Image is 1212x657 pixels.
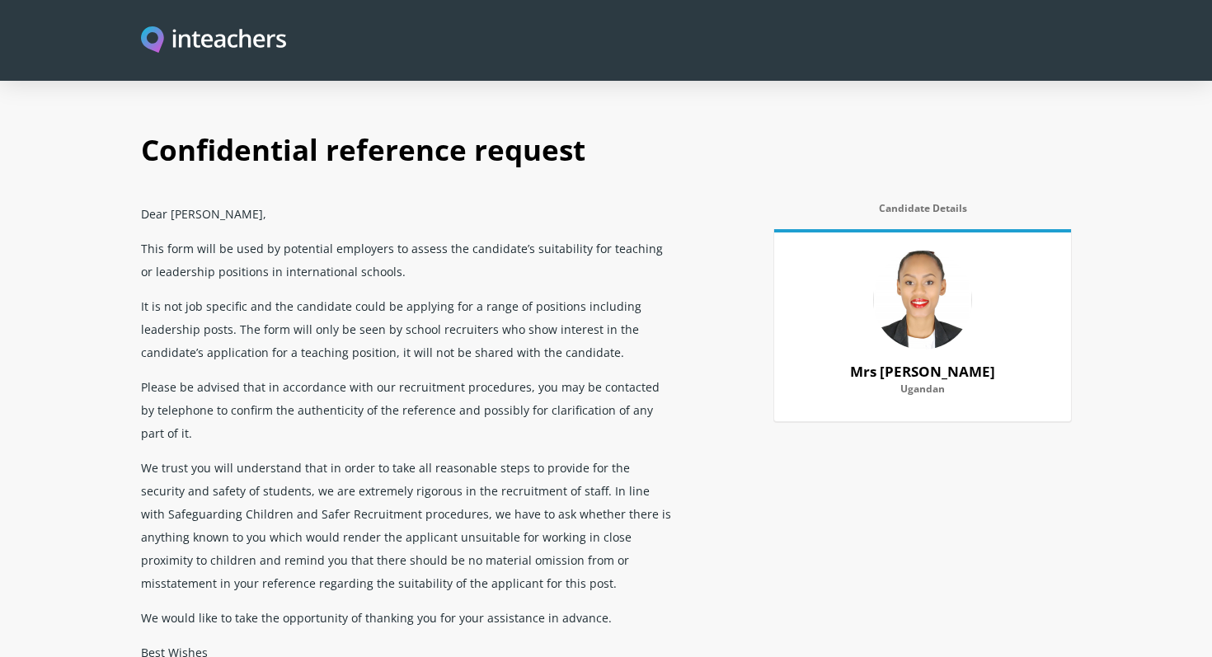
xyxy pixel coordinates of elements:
[873,251,972,350] img: 80444
[794,383,1051,405] label: Ugandan
[141,450,675,600] p: We trust you will understand that in order to take all reasonable steps to provide for the securi...
[141,600,675,635] p: We would like to take the opportunity of thanking you for your assistance in advance.
[141,26,286,55] img: Inteachers
[774,203,1071,224] label: Candidate Details
[141,231,675,289] p: This form will be used by potential employers to assess the candidate’s suitability for teaching ...
[141,196,675,231] p: Dear [PERSON_NAME],
[850,362,995,381] strong: Mrs [PERSON_NAME]
[141,26,286,55] a: Visit this site's homepage
[141,115,1071,196] h1: Confidential reference request
[141,289,675,369] p: It is not job specific and the candidate could be applying for a range of positions including lea...
[141,369,675,450] p: Please be advised that in accordance with our recruitment procedures, you may be contacted by tel...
